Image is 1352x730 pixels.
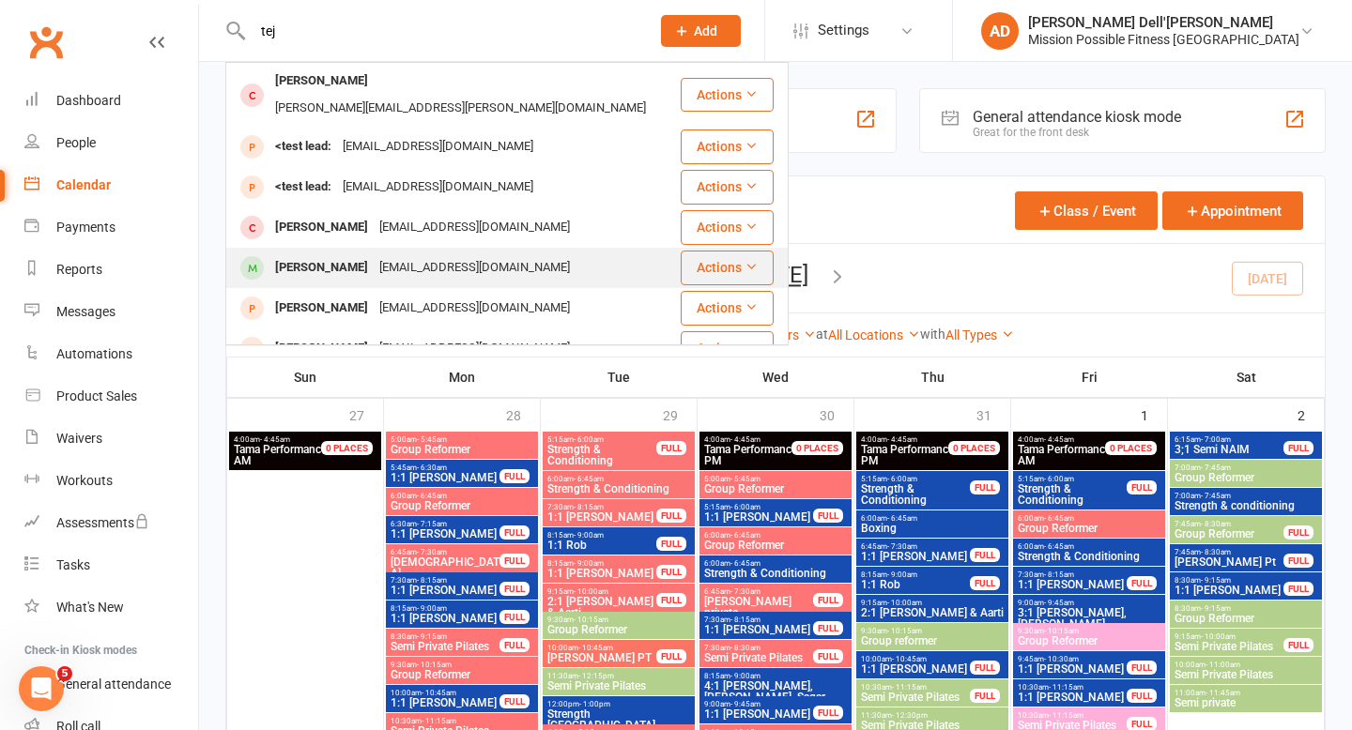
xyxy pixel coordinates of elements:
[56,515,149,530] div: Assessments
[56,600,124,615] div: What's New
[813,621,843,635] div: FULL
[1017,551,1161,562] span: Strength & Conditioning
[860,627,1005,635] span: 9:30am
[887,570,917,579] span: - 9:00am
[816,327,828,342] strong: at
[321,441,373,455] div: 0 PLACES
[1017,683,1128,692] span: 10:30am
[227,357,384,397] th: Sun
[422,689,456,697] span: - 10:45am
[24,249,198,291] a: Reports
[24,663,198,706] a: General attendance kiosk mode
[1017,627,1161,635] span: 9:30am
[828,327,920,342] a: All Locations
[1283,441,1314,455] div: FULL
[56,135,96,150] div: People
[19,666,64,711] iframe: Intercom live chat
[730,700,760,708] span: - 9:45am
[1044,514,1074,523] span: - 6:45am
[247,18,637,44] input: Search...
[970,661,1000,675] div: FULL
[390,444,534,455] span: Group Reformer
[269,133,337,160] div: <test lead:
[390,689,500,697] span: 10:00am
[499,469,530,483] div: FULL
[661,15,741,47] button: Add
[813,706,843,720] div: FULL
[1018,443,1111,456] span: Tama Performance
[703,624,814,635] span: 1:1 [PERSON_NAME]
[390,548,500,556] span: 6:45am
[24,418,198,460] a: Waivers
[417,661,452,669] span: - 10:15am
[390,669,534,680] span: Group Reformer
[390,528,500,540] span: 1:1 [PERSON_NAME]
[1201,632,1236,641] span: - 10:00am
[269,174,337,201] div: <test lead:
[1044,627,1079,635] span: - 10:15am
[1174,669,1318,680] span: Semi Private Pilates
[1174,492,1318,500] span: 7:00am
[546,680,691,692] span: Semi Private Pilates
[417,604,447,613] span: - 9:00am
[730,475,760,483] span: - 5:45am
[390,661,534,669] span: 9:30am
[499,582,530,596] div: FULL
[23,19,69,66] a: Clubworx
[1206,689,1240,697] span: - 11:45am
[1017,607,1161,630] span: 3:1 [PERSON_NAME], [PERSON_NAME]
[860,435,971,444] span: 4:00am
[703,559,848,568] span: 6:00am
[860,570,971,579] span: 8:15am
[390,641,500,652] span: Semi Private Pilates
[574,503,604,511] span: - 8:15am
[860,444,971,466] span: PM
[860,692,971,703] span: Semi Private Pilates
[56,304,115,319] div: Messages
[1127,689,1157,703] div: FULL
[703,652,814,663] span: Semi Private Pilates
[1044,435,1074,444] span: - 4:45am
[1015,191,1158,230] button: Class / Event
[730,559,760,568] span: - 6:45am
[694,23,717,38] span: Add
[269,295,374,322] div: [PERSON_NAME]
[860,551,971,562] span: 1:1 [PERSON_NAME]
[546,700,691,708] span: 12:00pm
[730,672,760,680] span: - 9:00am
[887,627,922,635] span: - 10:15am
[390,435,534,444] span: 5:00am
[703,435,814,444] span: 4:00am
[730,616,760,624] span: - 8:15am
[1127,661,1157,675] div: FULL
[1017,435,1128,444] span: 4:00am
[970,576,1000,590] div: FULL
[24,122,198,164] a: People
[813,593,843,607] div: FULL
[730,587,760,596] span: - 7:30am
[860,523,1005,534] span: Boxing
[1174,435,1284,444] span: 6:15am
[1017,523,1161,534] span: Group Reformer
[820,399,853,430] div: 30
[1283,525,1314,540] div: FULL
[1017,692,1128,703] span: 1:1 [PERSON_NAME]
[574,616,608,624] span: - 10:15am
[390,492,534,500] span: 6:00am
[390,520,500,528] span: 6:30am
[1201,464,1231,472] span: - 7:45am
[730,503,760,511] span: - 6:00am
[1044,599,1074,607] span: - 9:45am
[546,531,657,540] span: 8:15am
[854,357,1011,397] th: Thu
[973,126,1181,139] div: Great for the front desk
[574,587,608,596] span: - 10:00am
[1028,31,1299,48] div: Mission Possible Fitness [GEOGRAPHIC_DATA]
[390,500,534,511] span: Group Reformer
[390,697,500,708] span: 1:1 [PERSON_NAME]
[970,480,1000,494] div: FULL
[703,568,848,579] span: Strength & Conditioning
[390,604,500,613] span: 8:15am
[578,644,613,652] span: - 10:45am
[546,503,657,511] span: 7:30am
